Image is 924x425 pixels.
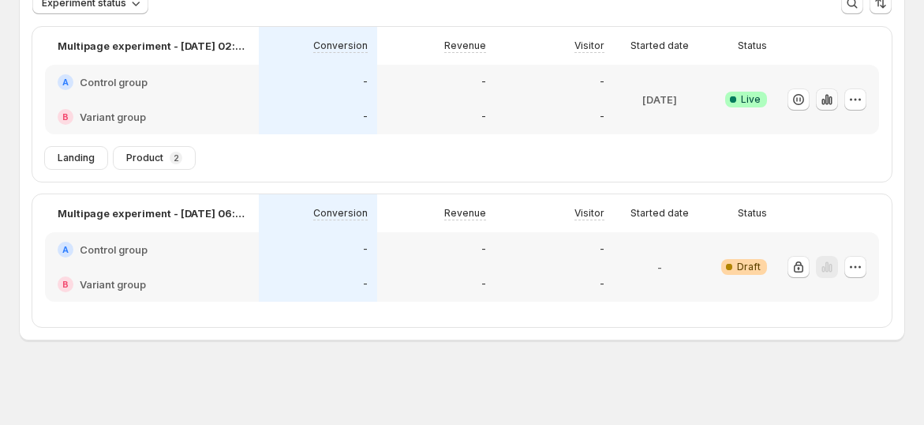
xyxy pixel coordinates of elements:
[630,39,689,52] p: Started date
[80,276,146,292] h2: Variant group
[126,152,163,164] span: Product
[600,111,604,123] p: -
[737,261,761,273] span: Draft
[574,207,604,220] p: Visitor
[600,76,604,88] p: -
[363,278,368,291] p: -
[313,207,368,220] p: Conversion
[630,207,689,220] p: Started date
[80,109,146,125] h2: Variant group
[481,111,486,123] p: -
[481,243,486,256] p: -
[62,112,69,122] h2: B
[481,76,486,88] p: -
[62,280,69,289] h2: B
[313,39,368,52] p: Conversion
[62,245,69,254] h2: A
[642,92,677,107] p: [DATE]
[444,39,486,52] p: Revenue
[738,207,767,220] p: Status
[363,111,368,123] p: -
[741,93,761,106] span: Live
[481,278,486,291] p: -
[574,39,604,52] p: Visitor
[58,152,95,164] span: Landing
[62,77,69,87] h2: A
[657,259,662,275] p: -
[363,243,368,256] p: -
[363,76,368,88] p: -
[80,242,148,258] h2: Control group
[738,39,767,52] p: Status
[600,243,604,256] p: -
[80,74,148,90] h2: Control group
[444,207,486,220] p: Revenue
[600,278,604,291] p: -
[58,205,246,221] p: Multipage experiment - [DATE] 06:06:29
[174,153,179,163] p: 2
[58,38,246,54] p: Multipage experiment - [DATE] 02:10:16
